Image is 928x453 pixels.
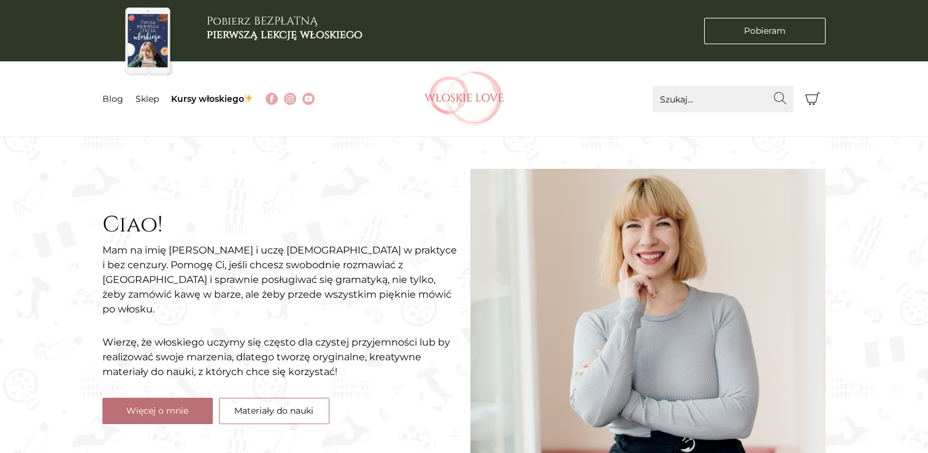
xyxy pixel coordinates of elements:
a: Pobieram [704,18,826,44]
a: Materiały do nauki [219,398,329,424]
button: Koszyk [800,86,826,112]
b: pierwszą lekcję włoskiego [207,27,362,42]
img: Włoskielove [424,71,504,126]
h3: Pobierz BEZPŁATNĄ [207,15,362,41]
input: Szukaj... [653,86,794,112]
a: Więcej o mnie [102,398,213,424]
img: ✨ [244,94,253,103]
a: Sklep [136,93,159,104]
a: Kursy włoskiego [171,93,254,104]
a: Blog [102,93,123,104]
p: Wierzę, że włoskiego uczymy się często dla czystej przyjemności lub by realizować swoje marzenia,... [102,335,458,379]
h2: Ciao! [102,212,458,238]
span: Pobieram [744,25,786,37]
p: Mam na imię [PERSON_NAME] i uczę [DEMOGRAPHIC_DATA] w praktyce i bez cenzury. Pomogę Ci, jeśli ch... [102,243,458,317]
